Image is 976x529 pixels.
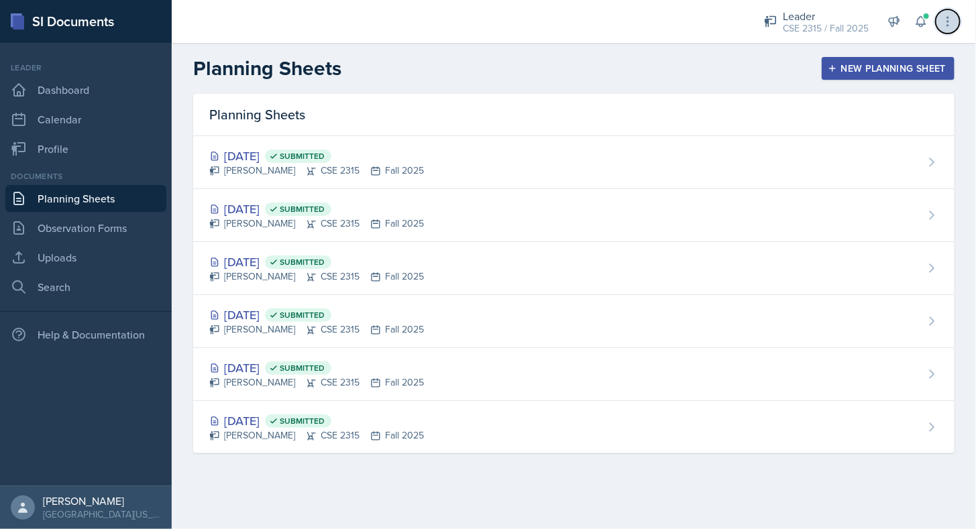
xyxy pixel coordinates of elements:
[193,295,955,348] a: [DATE] Submitted [PERSON_NAME]CSE 2315Fall 2025
[209,375,424,390] div: [PERSON_NAME] CSE 2315 Fall 2025
[193,56,341,80] h2: Planning Sheets
[5,106,166,133] a: Calendar
[209,412,424,430] div: [DATE]
[209,359,424,377] div: [DATE]
[209,217,424,231] div: [PERSON_NAME] CSE 2315 Fall 2025
[209,147,424,165] div: [DATE]
[193,401,955,453] a: [DATE] Submitted [PERSON_NAME]CSE 2315Fall 2025
[783,21,869,36] div: CSE 2315 / Fall 2025
[209,253,424,271] div: [DATE]
[209,270,424,284] div: [PERSON_NAME] CSE 2315 Fall 2025
[280,363,325,373] span: Submitted
[193,136,955,189] a: [DATE] Submitted [PERSON_NAME]CSE 2315Fall 2025
[280,204,325,215] span: Submitted
[280,257,325,268] span: Submitted
[209,164,424,178] div: [PERSON_NAME] CSE 2315 Fall 2025
[5,215,166,241] a: Observation Forms
[43,494,161,508] div: [PERSON_NAME]
[5,76,166,103] a: Dashboard
[193,242,955,295] a: [DATE] Submitted [PERSON_NAME]CSE 2315Fall 2025
[193,94,955,136] div: Planning Sheets
[280,416,325,426] span: Submitted
[209,322,424,337] div: [PERSON_NAME] CSE 2315 Fall 2025
[43,508,161,521] div: [GEOGRAPHIC_DATA][US_STATE]
[5,274,166,300] a: Search
[5,244,166,271] a: Uploads
[5,185,166,212] a: Planning Sheets
[193,348,955,401] a: [DATE] Submitted [PERSON_NAME]CSE 2315Fall 2025
[5,62,166,74] div: Leader
[193,189,955,242] a: [DATE] Submitted [PERSON_NAME]CSE 2315Fall 2025
[5,135,166,162] a: Profile
[783,8,869,24] div: Leader
[830,63,946,74] div: New Planning Sheet
[822,57,955,80] button: New Planning Sheet
[5,321,166,348] div: Help & Documentation
[209,306,424,324] div: [DATE]
[280,310,325,320] span: Submitted
[280,151,325,162] span: Submitted
[209,428,424,443] div: [PERSON_NAME] CSE 2315 Fall 2025
[5,170,166,182] div: Documents
[209,200,424,218] div: [DATE]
